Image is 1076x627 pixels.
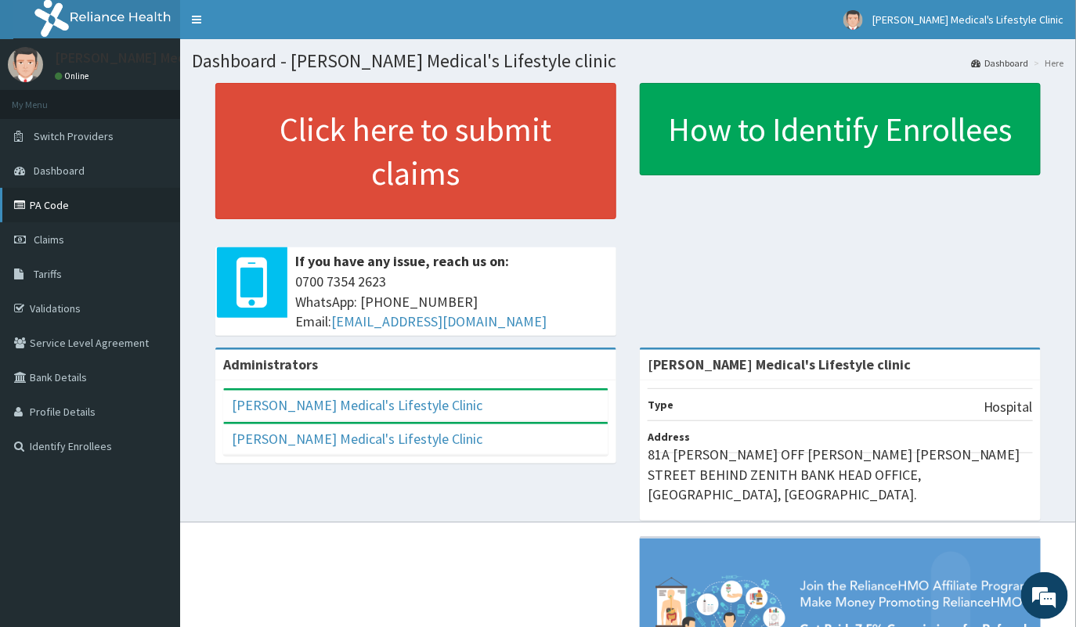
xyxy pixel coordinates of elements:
[640,83,1041,175] a: How to Identify Enrollees
[971,56,1029,70] a: Dashboard
[34,232,64,247] span: Claims
[648,398,673,412] b: Type
[55,51,311,65] p: [PERSON_NAME] Medical's Lifestyle Clinic
[648,355,911,373] strong: [PERSON_NAME] Medical's Lifestyle clinic
[331,312,547,330] a: [EMAIL_ADDRESS][DOMAIN_NAME]
[8,47,43,82] img: User Image
[648,445,1033,505] p: 81A [PERSON_NAME] OFF [PERSON_NAME] [PERSON_NAME] STREET BEHIND ZENITH BANK HEAD OFFICE, [GEOGRAP...
[34,164,85,178] span: Dashboard
[215,83,616,219] a: Click here to submit claims
[232,396,482,414] a: [PERSON_NAME] Medical's Lifestyle Clinic
[192,51,1064,71] h1: Dashboard - [PERSON_NAME] Medical's Lifestyle clinic
[34,267,62,281] span: Tariffs
[1031,56,1064,70] li: Here
[872,13,1064,27] span: [PERSON_NAME] Medical's Lifestyle Clinic
[55,70,92,81] a: Online
[648,430,690,444] b: Address
[984,397,1033,417] p: Hospital
[295,252,509,270] b: If you have any issue, reach us on:
[295,272,608,332] span: 0700 7354 2623 WhatsApp: [PHONE_NUMBER] Email:
[843,10,863,30] img: User Image
[223,355,318,373] b: Administrators
[232,430,482,448] a: [PERSON_NAME] Medical's Lifestyle Clinic
[34,129,114,143] span: Switch Providers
